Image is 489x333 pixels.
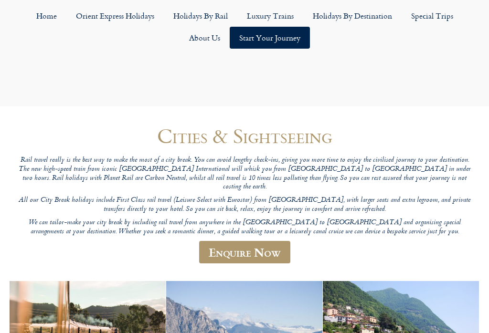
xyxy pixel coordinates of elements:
a: About Us [180,27,230,49]
a: Luxury Trains [237,5,303,27]
nav: Menu [5,5,484,49]
a: Start your Journey [230,27,310,49]
a: Holidays by Destination [303,5,402,27]
p: We can tailor-make your city break by including rail travel from anywhere in the [GEOGRAPHIC_DATA... [15,219,474,236]
a: Enquire Now [199,241,290,263]
p: All our City Break holidays include First Class rail travel (Leisure Select with Eurostar) from [... [15,196,474,214]
a: Holidays by Rail [164,5,237,27]
a: Special Trips [402,5,463,27]
a: Orient Express Holidays [66,5,164,27]
p: Rail travel really is the best way to make the most of a city break. You can avoid lengthy check-... [15,156,474,192]
h1: Cities & Sightseeing [15,125,474,147]
a: Home [27,5,66,27]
